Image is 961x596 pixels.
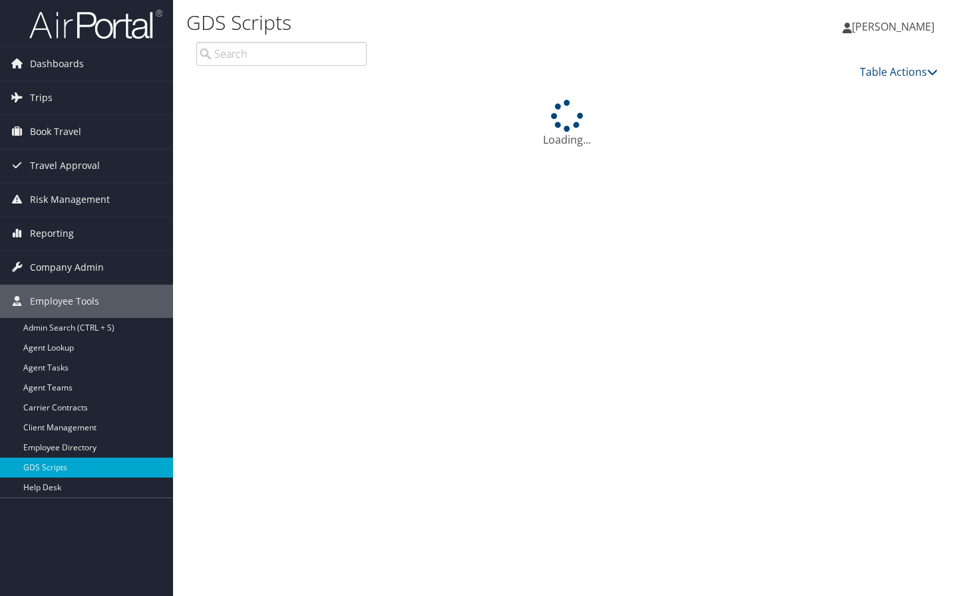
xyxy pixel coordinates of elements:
span: [PERSON_NAME] [852,19,934,34]
span: Employee Tools [30,285,99,318]
span: Trips [30,81,53,114]
div: Loading... [196,100,938,148]
span: Reporting [30,217,74,250]
span: Dashboards [30,47,84,80]
input: Search [196,42,367,66]
img: airportal-logo.png [29,9,162,40]
span: Travel Approval [30,149,100,182]
span: Company Admin [30,251,104,284]
a: [PERSON_NAME] [843,7,948,47]
span: Risk Management [30,183,110,216]
a: Table Actions [860,65,938,79]
h1: GDS Scripts [186,9,694,37]
span: Book Travel [30,115,81,148]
